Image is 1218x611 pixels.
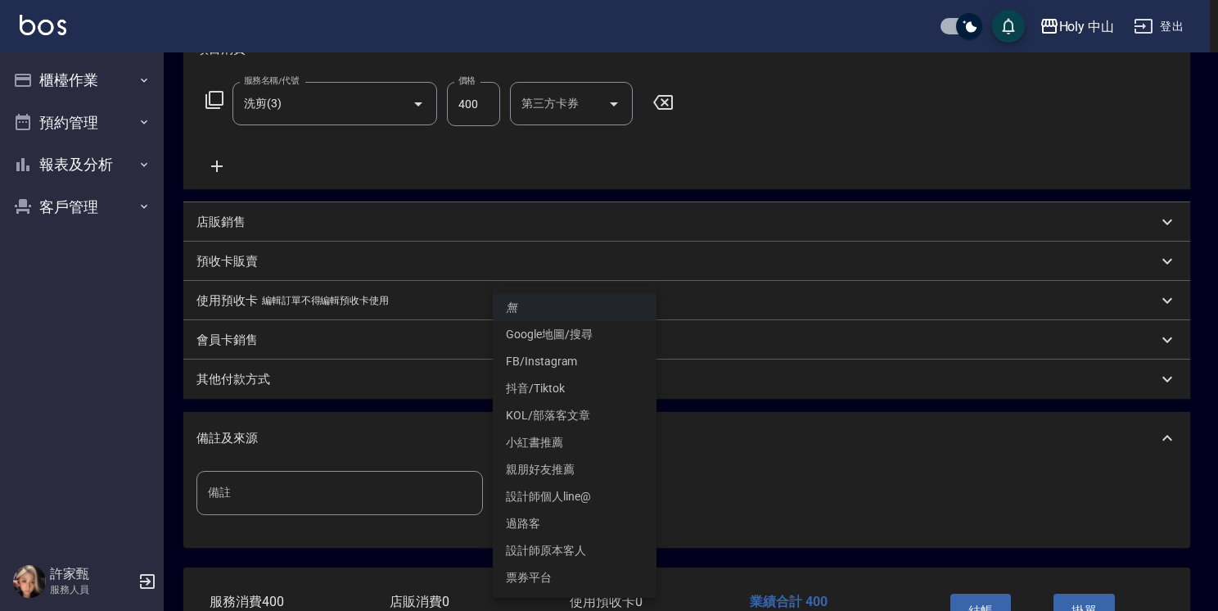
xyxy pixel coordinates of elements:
li: 票券平台 [493,564,656,591]
em: 無 [506,299,517,316]
li: 小紅書推薦 [493,429,656,456]
li: 親朋好友推薦 [493,456,656,483]
li: 設計師個人line@ [493,483,656,510]
li: 抖音/Tiktok [493,375,656,402]
li: Google地圖/搜尋 [493,321,656,348]
li: 過路客 [493,510,656,537]
li: 設計師原本客人 [493,537,656,564]
li: FB/Instagram [493,348,656,375]
li: KOL/部落客文章 [493,402,656,429]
